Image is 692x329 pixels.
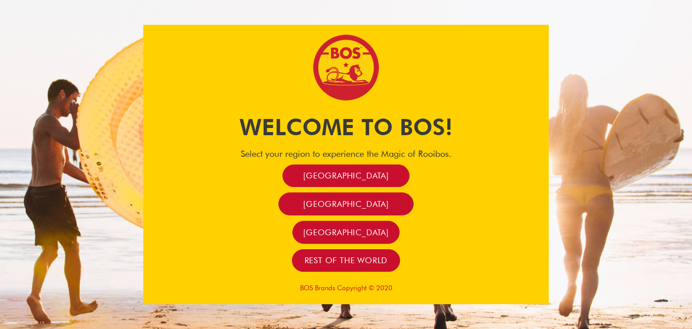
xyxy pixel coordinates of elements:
[282,164,410,187] a: [GEOGRAPHIC_DATA]
[303,170,389,181] span: [GEOGRAPHIC_DATA]
[292,249,401,272] a: Rest of the world
[143,111,549,143] h1: Welcome to BOS!
[143,284,549,292] p: BOS Brands Copyright © 2020
[312,34,380,101] img: Bos Brands
[303,199,389,209] span: [GEOGRAPHIC_DATA]
[303,227,389,238] span: [GEOGRAPHIC_DATA]
[305,255,388,265] span: Rest of the world
[292,221,400,244] a: [GEOGRAPHIC_DATA]
[278,192,414,215] a: [GEOGRAPHIC_DATA]
[143,148,549,159] h4: Select your region to experience the Magic of Rooibos.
